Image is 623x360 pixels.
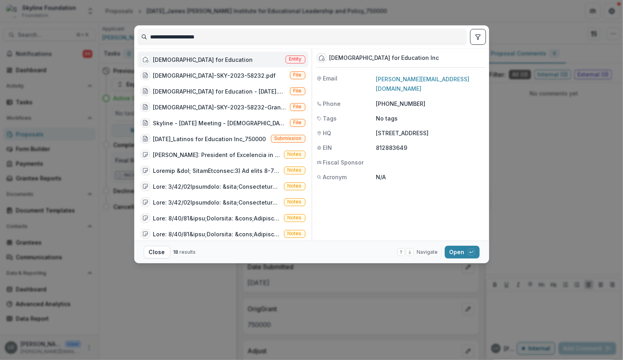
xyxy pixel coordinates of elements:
span: File [293,88,302,94]
span: Notes [288,231,302,236]
div: [PERSON_NAME]: President of Excelencia in Education; [PERSON_NAME]: Director of DevelopmentTensio... [153,151,281,159]
span: File [293,72,302,78]
span: Notes [288,183,302,189]
span: Notes [288,167,302,173]
div: Lore: 8/40/81&ipsu;Dolorsita: &cons;Adipiscingel:&sedd;Eiusmo tempori utla et dol magna al EN adm... [153,230,281,238]
div: Lore: 3/42/02Ipsumdolo: &sita;Consectetura:&elit;Seddoe tempori utla et dol magna al EN adminimve... [153,182,281,191]
span: Notes [288,215,302,220]
div: Lore: 8/40/81&ipsu;Dolorsita: &cons;Adipiscingel:&sedd;Eiusmo tempori utla et dol magna al EN adm... [153,214,281,222]
span: Tags [323,114,337,123]
p: N/A [376,173,484,181]
span: EIN [323,144,332,152]
span: Navigate [417,249,438,256]
p: 812883649 [376,144,484,152]
div: [DEMOGRAPHIC_DATA] for Education - [DATE].docx [153,87,287,96]
div: [DEMOGRAPHIC_DATA]-SKY-2023-58232-Grant_Agreement_December_27_2023.docx [153,103,287,111]
div: [DEMOGRAPHIC_DATA] for Education [153,56,253,64]
div: [DEMOGRAPHIC_DATA] for Education Inc [330,55,439,61]
span: HQ [323,129,332,137]
a: [PERSON_NAME][EMAIL_ADDRESS][DOMAIN_NAME] [376,76,470,92]
span: File [293,104,302,109]
p: No tags [376,114,398,123]
button: toggle filters [470,29,486,45]
span: Fiscal Sponsor [323,158,364,167]
div: Loremip &dol; SitamEtconsec:3) Ad elits 8-7 doeiusmo te incidid, utlabor, etd magnaa EN-78 admini... [153,167,281,175]
span: File [293,120,302,125]
p: [PHONE_NUMBER] [376,100,484,108]
span: Submission [274,136,302,141]
button: Open [445,246,480,259]
div: Lore: 3/42/02Ipsumdolo: &sita;Consectetura:&elit;Seddoe tempori utla et dol magna al EN adminimve... [153,198,281,207]
span: Phone [323,100,341,108]
p: [STREET_ADDRESS] [376,129,484,137]
span: Entity [289,56,302,62]
div: [DATE]_Latinos for Education Inc_750000 [153,135,266,143]
span: 18 [173,249,179,255]
button: Close [144,246,170,259]
span: Acronym [323,173,347,181]
span: Notes [288,151,302,157]
div: Skyline - [DATE] Meeting - [DEMOGRAPHIC_DATA] for Education.pdf [153,119,287,127]
span: Notes [288,199,302,205]
span: Email [323,74,338,82]
div: [DEMOGRAPHIC_DATA]-SKY-2023-58232.pdf [153,71,276,80]
span: results [180,249,196,255]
